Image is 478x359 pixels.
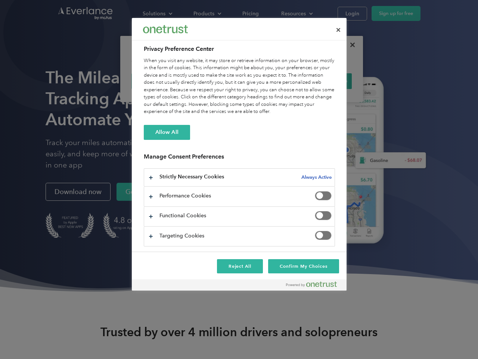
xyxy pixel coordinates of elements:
[330,22,347,38] button: Close
[143,22,188,37] div: Everlance
[132,18,347,291] div: Privacy Preference Center
[144,45,335,53] h2: Privacy Preference Center
[144,57,335,116] div: When you visit any website, it may store or retrieve information on your browser, mostly in the f...
[144,153,335,165] h3: Manage Consent Preferences
[132,18,347,291] div: Preference center
[268,259,339,273] button: Confirm My Choices
[144,125,190,140] button: Allow All
[286,281,337,287] img: Powered by OneTrust Opens in a new Tab
[286,281,343,291] a: Powered by OneTrust Opens in a new Tab
[217,259,263,273] button: Reject All
[143,25,188,33] img: Everlance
